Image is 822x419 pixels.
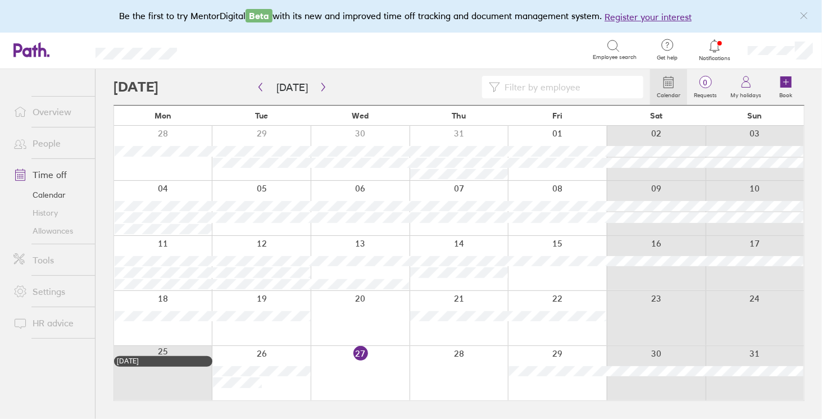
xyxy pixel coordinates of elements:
a: Tools [4,249,95,271]
a: Time off [4,163,95,186]
label: Requests [687,89,724,99]
div: Be the first to try MentorDigital with its new and improved time off tracking and document manage... [119,9,703,24]
a: HR advice [4,312,95,334]
span: Tue [256,111,269,120]
a: Book [768,69,804,105]
span: Beta [246,9,273,22]
label: Book [773,89,800,99]
div: [DATE] [117,357,210,365]
a: My holidays [724,69,768,105]
span: 0 [687,78,724,87]
span: Mon [155,111,172,120]
a: Calendar [4,186,95,204]
span: Get help [649,54,685,61]
a: People [4,132,95,154]
a: Overview [4,101,95,123]
label: Calendar [650,89,687,99]
div: Search [207,44,236,54]
label: My holidays [724,89,768,99]
span: Employee search [593,54,637,61]
a: History [4,204,95,222]
button: Register your interest [605,10,692,24]
a: 0Requests [687,69,724,105]
a: Settings [4,280,95,303]
span: Sat [650,111,662,120]
span: Fri [552,111,562,120]
a: Allowances [4,222,95,240]
span: Notifications [697,55,733,62]
span: Wed [352,111,369,120]
button: [DATE] [267,78,317,97]
span: Thu [452,111,466,120]
span: Sun [747,111,762,120]
input: Filter by employee [500,76,637,98]
a: Calendar [650,69,687,105]
a: Notifications [697,38,733,62]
